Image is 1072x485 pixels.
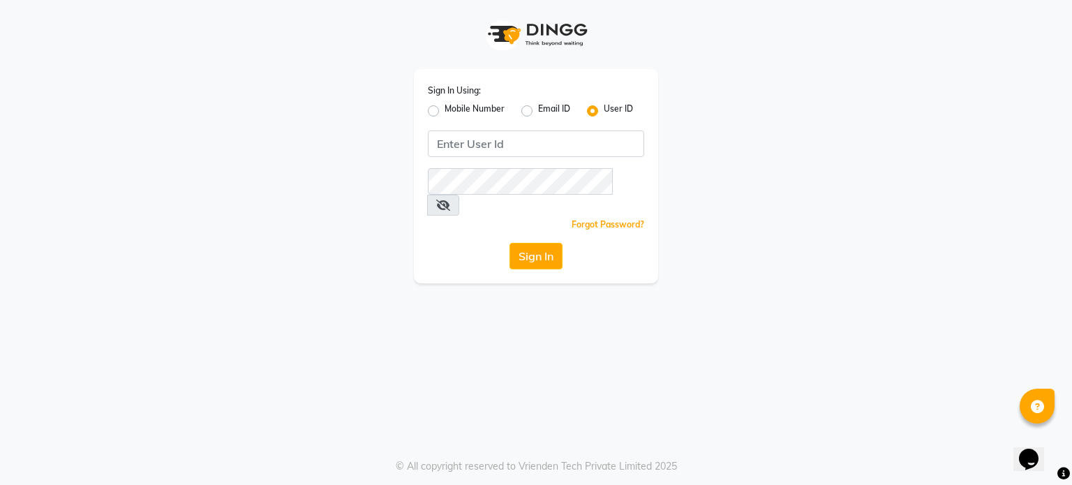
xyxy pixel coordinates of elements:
[572,219,644,230] a: Forgot Password?
[480,14,592,55] img: logo1.svg
[428,130,644,157] input: Username
[428,168,613,195] input: Username
[428,84,481,97] label: Sign In Using:
[1013,429,1058,471] iframe: chat widget
[509,243,563,269] button: Sign In
[445,103,505,119] label: Mobile Number
[604,103,633,119] label: User ID
[538,103,570,119] label: Email ID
